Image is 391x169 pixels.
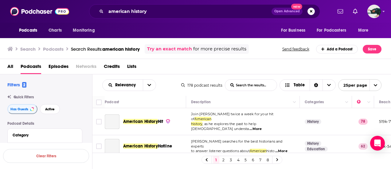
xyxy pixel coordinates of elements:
button: open menu [103,83,143,87]
span: Podcasts [19,26,37,35]
span: Relevancy [115,83,138,87]
span: Charts [49,26,62,35]
button: Column Actions [365,99,373,106]
a: 5 [243,156,249,163]
span: Logged in as fsg.publicity [367,5,381,18]
h2: Filters [7,82,26,88]
img: verified Badge [166,119,170,124]
h3: Podcasts [43,46,64,52]
div: Category [13,133,73,137]
span: Quick Filters [14,95,34,99]
span: Toggle select row [96,119,102,124]
button: Has Guests [7,104,37,114]
a: Episodes [49,61,68,74]
span: Table [294,83,305,87]
button: open menu [313,25,355,36]
span: Toggle select row [96,143,102,149]
span: American [250,149,266,153]
button: Choose View [280,79,336,91]
span: New [291,4,302,10]
button: open menu [68,25,103,36]
span: Podcasts [21,61,41,74]
input: Search podcasts, credits, & more... [106,6,272,16]
div: Categories [305,98,324,106]
a: 4 [235,156,241,163]
a: Charts [45,25,65,36]
a: 1 [213,156,219,163]
button: open menu [354,25,376,36]
button: Column Actions [343,99,350,106]
div: Open Intercom Messenger [370,136,385,151]
div: 178 podcast results [181,83,222,88]
span: American History [123,143,158,149]
h2: Choose List sort [102,79,156,91]
a: American HistoryHit [123,119,170,125]
a: 2 [221,156,227,163]
a: History [305,119,321,124]
h3: Search [20,46,36,52]
div: Sort Direction [310,80,323,91]
button: Open AdvancedNew [272,8,303,15]
div: Power Score [357,98,366,106]
span: 2 [22,82,26,88]
button: open menu [338,79,381,91]
span: American History [123,119,158,124]
a: Try an exact match [147,45,192,53]
button: Column Actions [291,99,298,106]
a: Lists [127,61,136,74]
p: Podcast Details [7,121,82,126]
div: Search Results: [71,46,140,52]
p: 78 [358,119,368,125]
button: Category [13,131,77,139]
img: Podchaser - Follow, Share and Rate Podcasts [10,6,69,17]
a: Show notifications dropdown [350,6,360,17]
a: Show notifications dropdown [335,6,346,17]
a: 7 [257,156,264,163]
a: Add a Podcast [316,45,358,53]
span: For Podcasters [317,26,346,35]
span: to answer listener questions about [191,149,250,153]
button: Active [40,104,60,114]
span: American [194,117,211,121]
button: Save [363,45,381,53]
a: All [7,61,13,74]
span: Monitoring [73,26,95,35]
span: , as he explores the past to help [DEMOGRAPHIC_DATA] understa [191,122,256,131]
span: Has Guests [10,108,28,111]
a: American History Hotline [105,139,119,154]
button: Clear Filters [3,149,89,163]
button: Show profile menu [367,5,381,18]
a: Search Results:american history [71,46,140,52]
span: For Business [281,26,305,35]
span: Hit [158,119,163,124]
a: History [305,141,321,146]
span: for more precise results [193,45,246,53]
span: Credits [104,61,120,74]
span: More [358,26,369,35]
a: 6 [250,156,256,163]
span: Hotline [158,143,172,149]
img: User Profile [367,5,381,18]
span: ...More [275,149,287,154]
span: histo [266,149,275,153]
p: 62 [358,143,368,149]
span: ...More [249,127,262,132]
button: open menu [143,80,156,91]
span: history [191,122,202,126]
a: 3 [228,156,234,163]
span: 25 per page [338,81,367,90]
a: American History Hit [105,114,119,129]
div: Podcast [105,98,119,106]
button: Send feedback [280,46,311,52]
span: Active [45,108,55,111]
span: Networks [76,61,96,74]
a: 8 [265,156,271,163]
div: Description [191,98,211,106]
span: american history [102,46,140,52]
button: open menu [277,25,313,36]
